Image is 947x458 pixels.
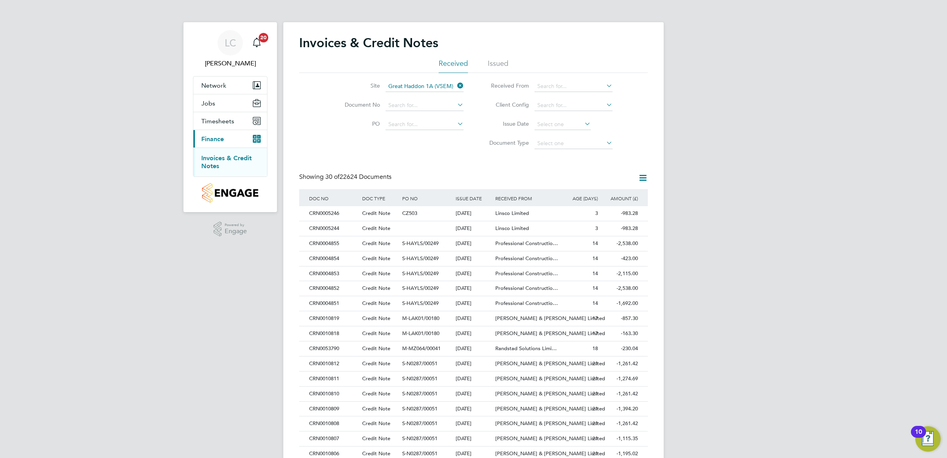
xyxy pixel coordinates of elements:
button: Network [193,77,267,94]
span: Linsco Limited [495,225,529,232]
span: Credit Note [362,315,390,322]
span: 14 [592,300,598,307]
div: [DATE] [454,266,494,281]
div: [DATE] [454,281,494,296]
span: [PERSON_NAME] & [PERSON_NAME] Limited [495,360,605,367]
div: -1,261.42 [600,416,640,431]
span: LC [225,38,236,48]
li: Issued [488,59,508,73]
label: Document No [334,101,380,108]
div: -1,394.20 [600,402,640,416]
div: [DATE] [454,387,494,401]
a: Go to home page [193,183,267,203]
div: CRN0010819 [307,311,360,326]
span: Timesheets [201,117,234,125]
span: [PERSON_NAME] & [PERSON_NAME] Limited [495,315,605,322]
div: -230.04 [600,341,640,356]
span: S-N0287/00051 [402,435,437,442]
span: [PERSON_NAME] & [PERSON_NAME] Limited [495,375,605,382]
span: [PERSON_NAME] & [PERSON_NAME] Limited [495,405,605,412]
div: -1,692.00 [600,296,640,311]
div: -1,274.69 [600,372,640,386]
div: [DATE] [454,221,494,236]
span: Linsco Limited [495,210,529,217]
div: [DATE] [454,341,494,356]
span: Professional Constructio… [495,255,558,262]
div: CRN0004852 [307,281,360,296]
a: LC[PERSON_NAME] [193,30,267,68]
span: 21 [592,435,598,442]
div: CRN0010812 [307,356,360,371]
span: Credit Note [362,420,390,427]
div: [DATE] [454,402,494,416]
label: Client Config [483,101,529,108]
label: Site [334,82,380,89]
span: Network [201,82,226,89]
span: 21 [592,405,598,412]
input: Search for... [386,100,464,111]
div: CRN0004851 [307,296,360,311]
div: AMOUNT (£) [600,189,640,207]
span: [PERSON_NAME] & [PERSON_NAME] Limited [495,390,605,397]
span: Credit Note [362,225,390,232]
div: -2,115.00 [600,266,640,281]
span: S-HAYLS/00249 [402,255,439,262]
span: Engage [225,228,247,235]
span: 21 [592,450,598,457]
span: [PERSON_NAME] & [PERSON_NAME] Limited [495,420,605,427]
span: Credit Note [362,360,390,367]
div: CRN0010818 [307,326,360,341]
div: [DATE] [454,372,494,386]
span: CZ503 [402,210,417,217]
div: [DATE] [454,326,494,341]
button: Open Resource Center, 10 new notifications [915,426,941,452]
div: -1,261.42 [600,387,640,401]
span: 3 [595,225,598,232]
span: Credit Note [362,435,390,442]
span: Professional Constructio… [495,240,558,247]
div: CRN0010810 [307,387,360,401]
span: Finance [201,135,224,143]
div: AGE (DAYS) [560,189,600,207]
span: Credit Note [362,375,390,382]
div: CRN0010808 [307,416,360,431]
span: Credit Note [362,210,390,217]
div: [DATE] [454,296,494,311]
span: 17 [592,330,598,337]
span: M-MZ064/00041 [402,345,441,352]
span: 21 [592,375,598,382]
span: 14 [592,285,598,291]
span: S-N0287/00051 [402,360,437,367]
div: -1,261.42 [600,356,640,371]
span: S-HAYLS/00249 [402,240,439,247]
div: -983.28 [600,221,640,236]
input: Select one [535,119,591,130]
div: [DATE] [454,416,494,431]
button: Jobs [193,94,267,112]
span: Credit Note [362,345,390,352]
div: DOC TYPE [360,189,400,207]
div: ISSUE DATE [454,189,494,207]
span: Credit Note [362,330,390,337]
div: 10 [915,432,922,442]
a: Powered byEngage [214,222,247,237]
div: [DATE] [454,251,494,266]
span: Credit Note [362,390,390,397]
span: 17 [592,315,598,322]
span: S-N0287/00051 [402,405,437,412]
span: S-N0287/00051 [402,390,437,397]
div: -163.30 [600,326,640,341]
nav: Main navigation [183,22,277,212]
input: Search for... [386,81,464,92]
a: 20 [249,30,265,56]
div: -2,538.00 [600,281,640,296]
span: Credit Note [362,270,390,277]
label: PO [334,120,380,127]
span: Randstad Solutions Limi… [495,345,557,352]
label: Document Type [483,139,529,146]
span: 3 [595,210,598,217]
button: Timesheets [193,112,267,130]
span: 22624 Documents [325,173,391,181]
div: -423.00 [600,251,640,266]
span: Credit Note [362,285,390,291]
